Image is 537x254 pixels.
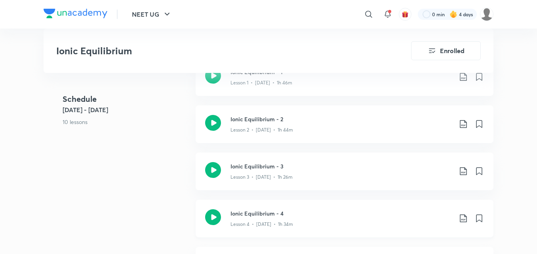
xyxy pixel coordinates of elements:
p: Lesson 2 • [DATE] • 1h 44m [230,126,293,134]
a: Ionic Equilibrium - 2Lesson 2 • [DATE] • 1h 44m [196,105,493,153]
h3: Ionic Equilibrium - 3 [230,162,452,170]
a: Ionic Equilibrium - 1Lesson 1 • [DATE] • 1h 46m [196,58,493,105]
a: Ionic Equilibrium - 4Lesson 4 • [DATE] • 1h 34m [196,200,493,247]
p: Lesson 4 • [DATE] • 1h 34m [230,221,293,228]
img: avatar [402,11,409,18]
a: Ionic Equilibrium - 3Lesson 3 • [DATE] • 1h 26m [196,153,493,200]
a: Company Logo [44,9,107,20]
img: Company Logo [44,9,107,18]
button: NEET UG [127,6,177,22]
h3: Ionic Equilibrium - 2 [230,115,452,123]
button: avatar [399,8,411,21]
h3: Ionic Equilibrium [56,45,366,57]
img: streak [449,10,457,18]
h3: Ionic Equilibrium - 4 [230,209,452,218]
h4: Schedule [63,93,189,105]
p: Lesson 3 • [DATE] • 1h 26m [230,174,293,181]
h5: [DATE] - [DATE] [63,105,189,115]
p: 10 lessons [63,118,189,126]
img: Tarmanjot Singh [480,8,493,21]
button: Enrolled [411,41,481,60]
p: Lesson 1 • [DATE] • 1h 46m [230,79,292,86]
